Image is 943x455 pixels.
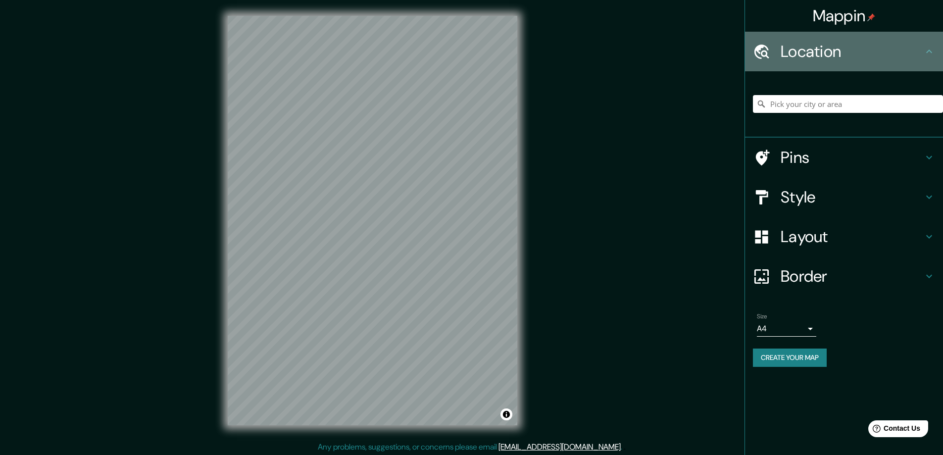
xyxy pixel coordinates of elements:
div: Border [745,256,943,296]
a: [EMAIL_ADDRESS][DOMAIN_NAME] [498,442,621,452]
div: Pins [745,138,943,177]
iframe: Help widget launcher [855,416,932,444]
div: Style [745,177,943,217]
div: . [624,441,626,453]
h4: Layout [781,227,923,247]
p: Any problems, suggestions, or concerns please email . [318,441,622,453]
h4: Style [781,187,923,207]
img: pin-icon.png [867,13,875,21]
canvas: Map [228,16,517,425]
h4: Mappin [813,6,876,26]
div: . [622,441,624,453]
div: Layout [745,217,943,256]
input: Pick your city or area [753,95,943,113]
h4: Pins [781,148,923,167]
div: A4 [757,321,816,337]
button: Create your map [753,349,827,367]
h4: Location [781,42,923,61]
h4: Border [781,266,923,286]
label: Size [757,312,767,321]
button: Toggle attribution [500,408,512,420]
div: Location [745,32,943,71]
